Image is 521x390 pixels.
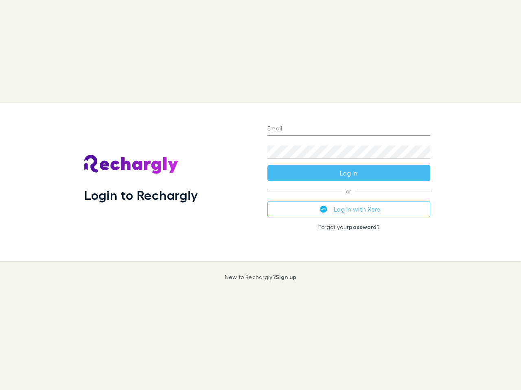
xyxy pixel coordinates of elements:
button: Log in with Xero [267,201,430,217]
h1: Login to Rechargly [84,187,198,203]
img: Xero's logo [320,206,327,213]
button: Log in [267,165,430,181]
p: Forgot your ? [267,224,430,230]
img: Rechargly's Logo [84,155,179,174]
p: New to Rechargly? [225,274,297,280]
span: or [267,191,430,191]
a: password [349,223,377,230]
a: Sign up [276,273,296,280]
